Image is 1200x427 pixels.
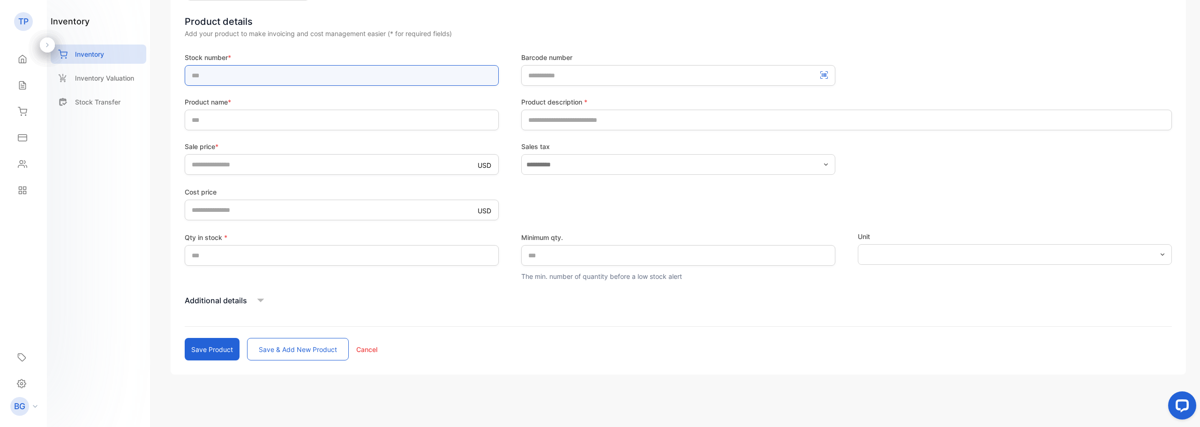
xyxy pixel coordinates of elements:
[75,73,134,83] p: Inventory Valuation
[51,15,90,28] h1: inventory
[185,52,499,62] label: Stock number
[185,338,240,360] button: Save product
[51,68,146,88] a: Inventory Valuation
[185,295,247,306] p: Additional details
[14,400,25,412] p: BG
[18,15,29,28] p: TP
[478,206,491,216] p: USD
[75,97,120,107] p: Stock Transfer
[51,92,146,112] a: Stock Transfer
[356,345,377,354] p: Cancel
[521,232,835,242] label: Minimum qty.
[521,142,835,151] label: Sales tax
[51,45,146,64] a: Inventory
[1161,388,1200,427] iframe: LiveChat chat widget
[75,49,104,59] p: Inventory
[521,52,835,62] label: Barcode number
[185,29,1172,38] div: Add your product to make invoicing and cost management easier (* for required fields)
[478,160,491,170] p: USD
[185,97,499,107] label: Product name
[521,97,1172,107] label: Product description
[521,271,835,281] p: The min. number of quantity before a low stock alert
[247,338,349,360] button: Save & add new product
[858,232,1172,241] label: Unit
[185,142,499,151] label: Sale price
[185,15,1172,29] div: Product details
[185,232,499,242] label: Qty in stock
[185,187,499,197] label: Cost price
